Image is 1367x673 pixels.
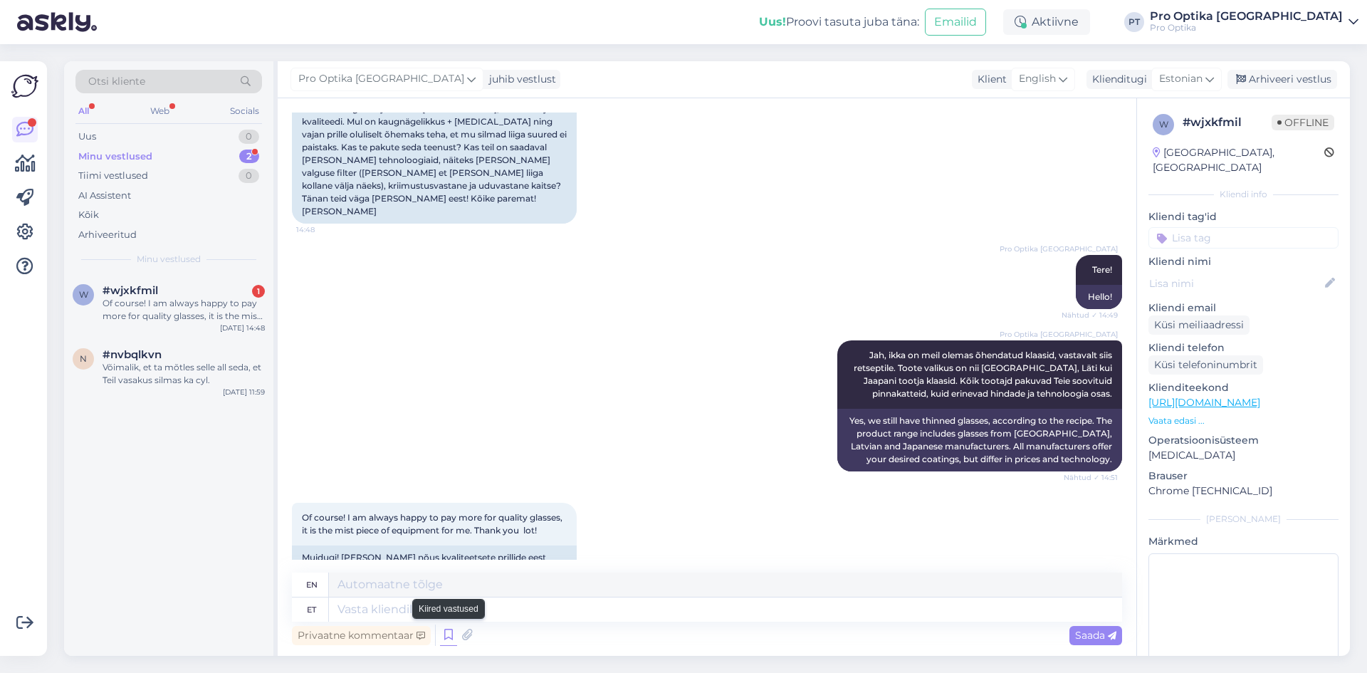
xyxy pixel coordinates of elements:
div: Pro Optika [1150,22,1343,33]
div: Web [147,102,172,120]
div: en [306,573,318,597]
span: English [1019,71,1056,87]
div: 0 [239,130,259,144]
div: Minu vestlused [78,150,152,164]
p: Chrome [TECHNICAL_ID] [1148,484,1339,499]
p: Kliendi tag'id [1148,209,1339,224]
p: Kliendi nimi [1148,254,1339,269]
img: Askly Logo [11,73,38,100]
div: Of course! I am always happy to pay more for quality glasses, it is the mist piece of equipment f... [103,297,265,323]
div: Uus [78,130,96,144]
p: Vaata edasi ... [1148,414,1339,427]
div: Klienditugi [1086,72,1147,87]
small: Kiired vastused [419,602,478,615]
span: Pro Optika [GEOGRAPHIC_DATA] [1000,329,1118,340]
span: Pro Optika [GEOGRAPHIC_DATA] [298,71,464,87]
p: Klienditeekond [1148,380,1339,395]
span: n [80,353,87,364]
div: Privaatne kommentaar [292,626,431,645]
p: Operatsioonisüsteem [1148,433,1339,448]
div: et [307,598,316,622]
div: [DATE] 14:48 [220,323,265,333]
span: Nähtud ✓ 14:51 [1064,472,1118,483]
span: #wjxkfmil [103,284,158,297]
div: Socials [227,102,262,120]
div: # wjxkfmil [1183,114,1272,131]
span: Nähtud ✓ 14:49 [1062,310,1118,320]
div: AI Assistent [78,189,131,203]
span: #nvbqlkvn [103,348,162,361]
p: Kliendi telefon [1148,340,1339,355]
button: Emailid [925,9,986,36]
div: PT [1124,12,1144,32]
div: 0 [239,169,259,183]
span: 14:48 [296,224,350,235]
p: Märkmed [1148,534,1339,549]
span: Estonian [1159,71,1203,87]
div: juhib vestlust [483,72,556,87]
input: Lisa nimi [1149,276,1322,291]
span: w [1159,119,1168,130]
div: Tere, otsin prillipoodi [GEOGRAPHIC_DATA], kuna elan praegu siin. Usun, et [PERSON_NAME] on Prant... [292,71,577,224]
input: Lisa tag [1148,227,1339,249]
div: [GEOGRAPHIC_DATA], [GEOGRAPHIC_DATA] [1153,145,1324,175]
p: [MEDICAL_DATA] [1148,448,1339,463]
div: Hello! [1076,285,1122,309]
div: Võimalik, et ta mõtles selle all seda, et Teil vasakus silmas ka cyl. [103,361,265,387]
a: [URL][DOMAIN_NAME] [1148,396,1260,409]
span: Of course! I am always happy to pay more for quality glasses, it is the mist piece of equipment f... [302,512,565,536]
div: 2 [239,150,259,164]
div: Arhiveeritud [78,228,137,242]
p: Brauser [1148,469,1339,484]
div: Kõik [78,208,99,222]
b: Uus! [759,15,786,28]
span: Jah, ikka on meil olemas õhendatud klaasid, vastavalt siis retseptile. Toote valikus on nii [GEOG... [854,350,1114,399]
div: Tiimi vestlused [78,169,148,183]
span: Saada [1075,629,1116,642]
div: Küsi telefoninumbrit [1148,355,1263,375]
div: Yes, we still have thinned glasses, according to the recipe. The product range includes glasses f... [837,409,1122,471]
span: Pro Optika [GEOGRAPHIC_DATA] [1000,244,1118,254]
span: Tere! [1092,264,1112,275]
div: Muidugi! [PERSON_NAME] nõus kvaliteetsete prillide eest rohkem maksma, need on minu jaoks uduvast... [292,546,577,595]
div: Küsi meiliaadressi [1148,315,1250,335]
span: w [79,289,88,300]
div: 1 [252,285,265,298]
div: Pro Optika [GEOGRAPHIC_DATA] [1150,11,1343,22]
span: Otsi kliente [88,74,145,89]
div: Kliendi info [1148,188,1339,201]
div: All [75,102,92,120]
span: Minu vestlused [137,253,201,266]
div: [PERSON_NAME] [1148,513,1339,526]
div: Aktiivne [1003,9,1090,35]
div: Klient [972,72,1007,87]
div: [DATE] 11:59 [223,387,265,397]
div: Proovi tasuta juba täna: [759,14,919,31]
span: Offline [1272,115,1334,130]
div: Arhiveeri vestlus [1227,70,1337,89]
a: Pro Optika [GEOGRAPHIC_DATA]Pro Optika [1150,11,1358,33]
p: Kliendi email [1148,301,1339,315]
